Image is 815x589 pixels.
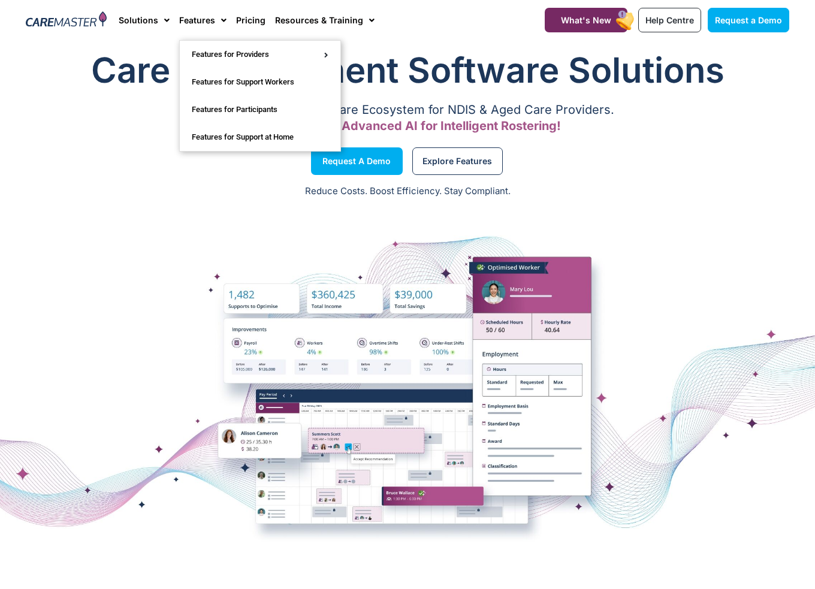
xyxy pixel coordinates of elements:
span: Request a Demo [322,158,391,164]
span: Request a Demo [715,15,782,25]
span: Help Centre [645,15,694,25]
ul: Features [179,40,341,152]
span: Explore Features [422,158,492,164]
a: Features for Support at Home [180,123,340,151]
a: Explore Features [412,147,503,175]
p: A Comprehensive Software Ecosystem for NDIS & Aged Care Providers. [26,106,789,114]
h1: Care Management Software Solutions [26,46,789,94]
span: What's New [561,15,611,25]
p: Reduce Costs. Boost Efficiency. Stay Compliant. [7,185,808,198]
a: Features for Providers [180,41,340,68]
img: CareMaster Logo [26,11,107,29]
a: Features for Support Workers [180,68,340,96]
a: Request a Demo [311,147,403,175]
span: Now Featuring Advanced AI for Intelligent Rostering! [254,119,561,133]
a: Help Centre [638,8,701,32]
a: Request a Demo [708,8,789,32]
a: Features for Participants [180,96,340,123]
a: What's New [545,8,627,32]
